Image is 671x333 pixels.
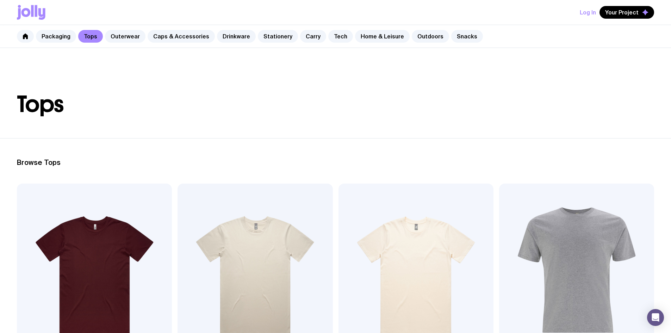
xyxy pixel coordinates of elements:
span: Your Project [605,9,639,16]
a: Tops [78,30,103,43]
a: Carry [300,30,326,43]
a: Caps & Accessories [148,30,215,43]
a: Tech [328,30,353,43]
a: Outerwear [105,30,145,43]
a: Stationery [258,30,298,43]
h1: Tops [17,93,654,116]
button: Log In [580,6,596,19]
a: Snacks [451,30,483,43]
a: Home & Leisure [355,30,410,43]
a: Packaging [36,30,76,43]
a: Drinkware [217,30,256,43]
a: Outdoors [412,30,449,43]
button: Your Project [599,6,654,19]
h2: Browse Tops [17,158,654,167]
div: Open Intercom Messenger [647,309,664,326]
